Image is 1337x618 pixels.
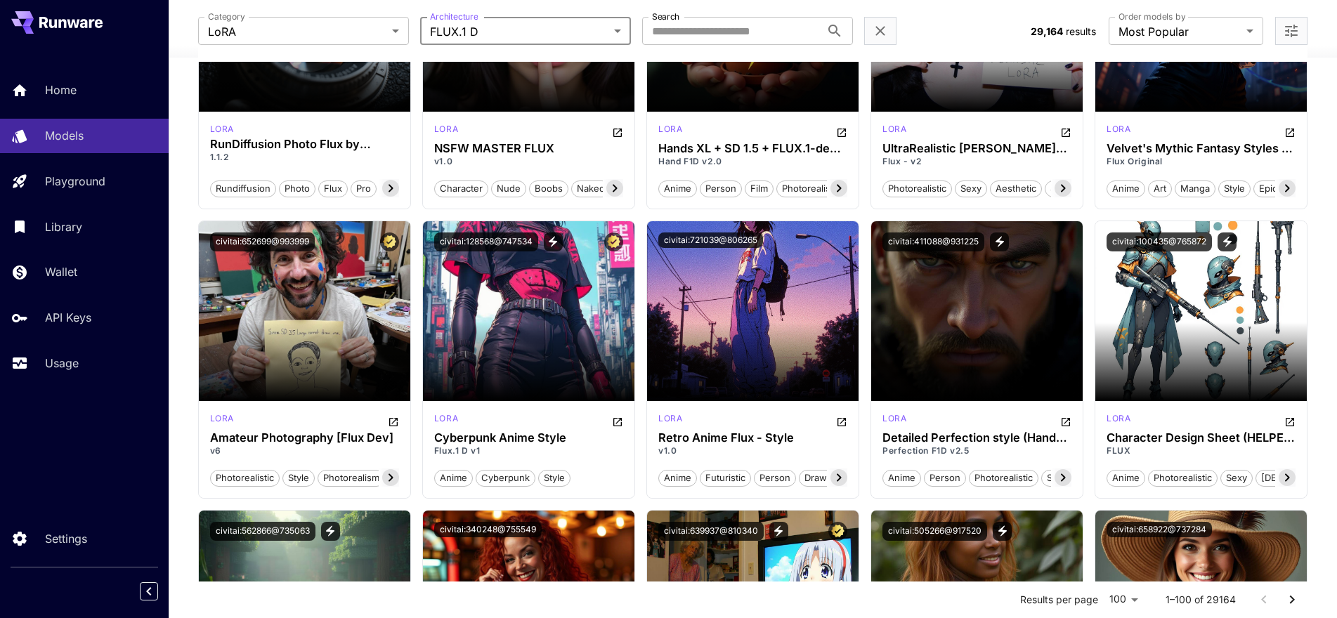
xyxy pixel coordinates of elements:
[658,522,764,541] button: civitai:639937@810340
[1219,182,1250,196] span: style
[1253,179,1283,197] button: epic
[434,522,542,537] button: civitai:340248@755549
[388,412,399,429] button: Open in CivitAI
[45,530,87,547] p: Settings
[434,123,458,136] p: lora
[1220,468,1253,487] button: sexy
[1060,123,1071,140] button: Open in CivitAI
[1254,182,1282,196] span: epic
[1045,179,1077,197] button: style
[283,471,314,485] span: style
[769,522,788,541] button: View trigger words
[210,431,399,445] h3: Amateur Photography [Flux Dev]
[1107,232,1212,251] button: civitai:100435@765872
[210,412,234,429] div: FLUX.1 D
[652,11,679,22] label: Search
[882,155,1071,168] p: Flux - v2
[435,471,472,485] span: anime
[280,182,315,196] span: photo
[882,468,921,487] button: anime
[777,182,845,196] span: photorealistic
[539,471,570,485] span: style
[755,471,795,485] span: person
[1104,589,1143,610] div: 100
[1149,471,1217,485] span: photorealistic
[990,232,1009,251] button: View trigger words
[1284,412,1296,429] button: Open in CivitAI
[1107,522,1212,537] button: civitai:658922@737284
[1166,593,1236,607] p: 1–100 of 29164
[434,468,473,487] button: anime
[1042,471,1073,485] span: sexy
[925,471,965,485] span: person
[1175,182,1215,196] span: manga
[210,468,280,487] button: photorealistic
[990,179,1042,197] button: aesthetic
[434,431,623,445] h3: Cyberpunk Anime Style
[210,151,399,164] p: 1.1.2
[435,182,488,196] span: character
[1107,412,1130,425] p: lora
[882,522,987,541] button: civitai:505266@917520
[700,179,742,197] button: person
[1148,468,1218,487] button: photorealistic
[993,522,1012,541] button: View trigger words
[140,582,158,600] button: Collapse sidebar
[1107,155,1296,168] p: Flux Original
[1107,431,1296,445] h3: Character Design Sheet (HELPER) (3-PERSPECTIVES)+(COLOR PALETTE) - Illustrious XL | FLUX | XL PON...
[883,471,920,485] span: anime
[956,182,986,196] span: sexy
[211,182,275,196] span: rundiffusion
[882,123,906,140] div: FLUX.1 D
[1107,182,1144,196] span: anime
[1045,182,1076,196] span: style
[1041,468,1074,487] button: sexy
[991,182,1041,196] span: aesthetic
[318,471,384,485] span: photorealism
[924,468,966,487] button: person
[1107,445,1296,457] p: FLUX
[208,11,245,22] label: Category
[658,412,682,425] p: lora
[745,179,774,197] button: film
[1107,123,1130,136] p: lora
[1107,142,1296,155] div: Velvet's Mythic Fantasy Styles | Flux + Pony + illustrious
[1149,182,1171,196] span: art
[1218,179,1251,197] button: style
[1020,593,1098,607] p: Results per page
[659,182,696,196] span: anime
[745,182,773,196] span: film
[658,142,847,155] h3: Hands XL + SD 1.5 + FLUX.1-dev + Pony + Illustrious
[1118,23,1241,40] span: Most Popular
[658,155,847,168] p: Hand F1D v2.0
[434,412,458,425] p: lora
[318,468,385,487] button: photorealism
[476,471,535,485] span: cyberpunk
[700,471,750,485] span: futuristic
[434,142,623,155] div: NSFW MASTER FLUX
[1283,22,1300,40] button: Open more filters
[883,182,951,196] span: photorealistic
[882,431,1071,445] h3: Detailed Perfection style (Hands + Feet + Face + Body + All in one) XL + F1D + SD1.5 + Pony
[658,123,682,136] p: lora
[604,232,623,251] button: Certified Model – Vetted for best performance and includes a commercial license.
[476,468,535,487] button: cyberpunk
[1118,11,1185,22] label: Order models by
[380,232,399,251] button: Certified Model – Vetted for best performance and includes a commercial license.
[799,468,846,487] button: drawing
[434,155,623,168] p: v1.0
[882,179,952,197] button: photorealistic
[544,232,563,251] button: View trigger words
[210,123,234,136] div: FLUX.1 D
[658,431,847,445] div: Retro Anime Flux - Style
[492,182,526,196] span: nude
[211,471,279,485] span: photorealistic
[538,468,570,487] button: style
[150,579,169,604] div: Collapse sidebar
[210,138,399,151] h3: RunDiffusion Photo Flux by RunDiffusion
[434,232,538,251] button: civitai:128568@747534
